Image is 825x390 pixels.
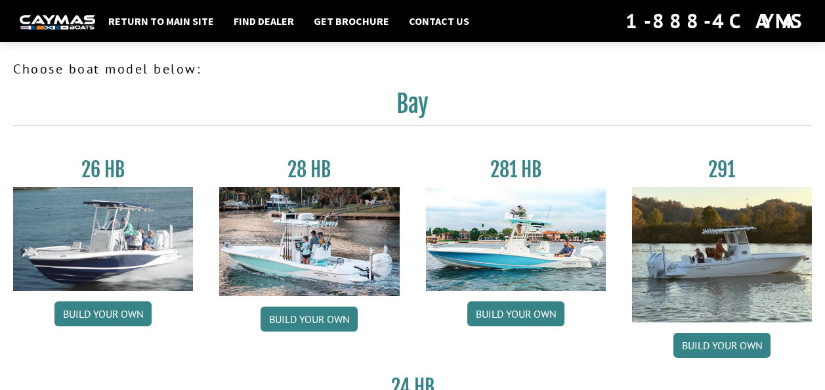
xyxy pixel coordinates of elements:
h3: 26 HB [13,158,193,182]
a: Contact Us [402,12,476,30]
a: Build your own [261,307,358,332]
img: 28_hb_thumbnail_for_caymas_connect.jpg [219,187,399,296]
div: 1-888-4CAYMAS [625,7,805,35]
a: Build your own [467,301,564,326]
img: 28-hb-twin.jpg [426,187,606,291]
h3: 28 HB [219,158,399,182]
p: Choose boat model below: [13,59,812,79]
h3: 291 [632,158,812,182]
a: Build your own [673,333,771,358]
img: 291_Thumbnail.jpg [632,187,812,322]
a: Return to main site [102,12,221,30]
img: 26_new_photo_resized.jpg [13,187,193,291]
a: Get Brochure [307,12,396,30]
h2: Bay [13,89,812,126]
a: Build your own [54,301,152,326]
img: white-logo-c9c8dbefe5ff5ceceb0f0178aa75bf4bb51f6bca0971e226c86eb53dfe498488.png [20,15,95,29]
a: Find Dealer [227,12,301,30]
h3: 281 HB [426,158,606,182]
